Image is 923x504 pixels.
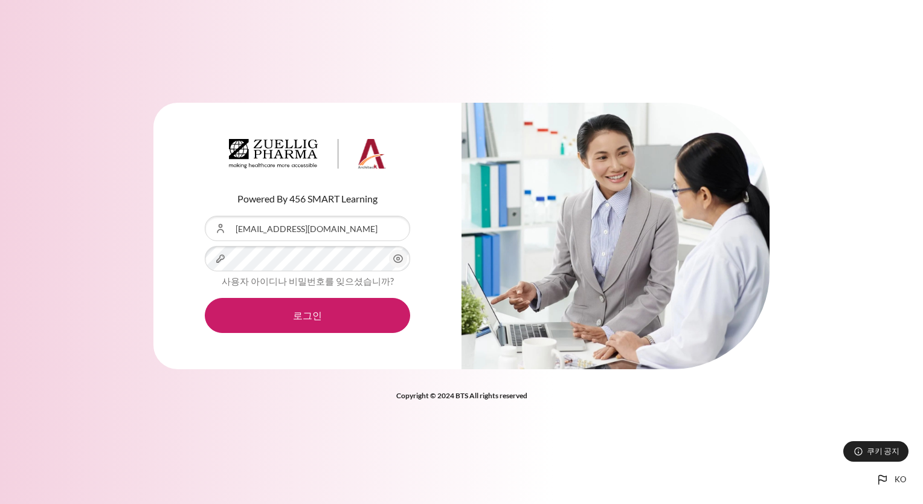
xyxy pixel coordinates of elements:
span: 쿠키 공지 [867,445,899,457]
strong: Copyright © 2024 BTS All rights reserved [396,391,527,400]
p: Powered By 456 SMART Learning [205,192,410,206]
button: 로그인 [205,298,410,333]
button: Languages [870,468,911,492]
img: Architeck [229,139,386,169]
span: ko [895,474,906,486]
a: Architeck [229,139,386,174]
button: 쿠키 공지 [843,441,909,462]
input: 사용자 아이디 [205,216,410,241]
a: 사용자 아이디나 비밀번호를 잊으셨습니까? [222,276,394,286]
